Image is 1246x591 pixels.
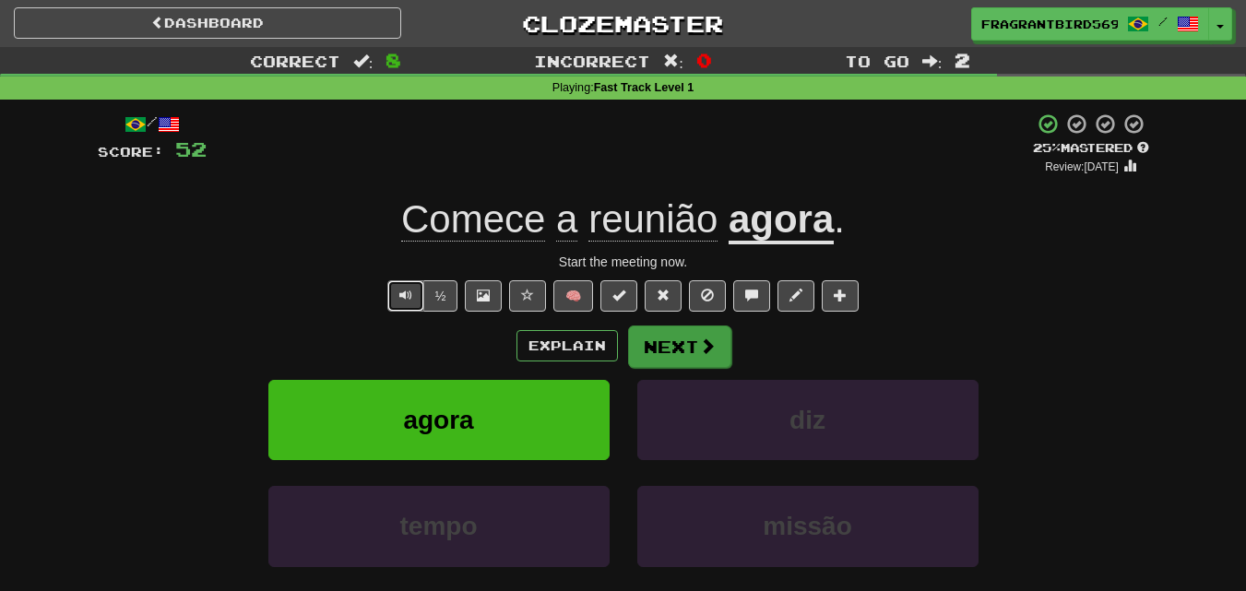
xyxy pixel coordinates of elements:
[14,7,401,39] a: Dashboard
[763,512,852,540] span: missão
[98,144,164,160] span: Score:
[637,380,979,460] button: diz
[250,52,340,70] span: Correct
[401,197,545,242] span: Comece
[353,53,374,69] span: :
[509,280,546,312] button: Favorite sentence (alt+f)
[553,280,593,312] button: 🧠
[955,49,970,71] span: 2
[268,380,610,460] button: agora
[534,52,650,70] span: Incorrect
[689,280,726,312] button: Ignore sentence (alt+i)
[645,280,682,312] button: Reset to 0% Mastered (alt+r)
[789,406,825,434] span: diz
[628,325,731,368] button: Next
[465,280,502,312] button: Show image (alt+x)
[384,280,458,312] div: Text-to-speech controls
[971,7,1209,41] a: FragrantBird5698 /
[268,486,610,566] button: tempo
[98,112,207,136] div: /
[922,53,943,69] span: :
[556,197,577,242] span: a
[733,280,770,312] button: Discuss sentence (alt+u)
[403,406,473,434] span: agora
[637,486,979,566] button: missão
[516,330,618,361] button: Explain
[600,280,637,312] button: Set this sentence to 100% Mastered (alt+m)
[777,280,814,312] button: Edit sentence (alt+d)
[822,280,859,312] button: Add to collection (alt+a)
[400,512,478,540] span: tempo
[175,137,207,160] span: 52
[834,197,845,241] span: .
[1158,15,1168,28] span: /
[386,49,401,71] span: 8
[387,280,424,312] button: Play sentence audio (ctl+space)
[98,253,1149,271] div: Start the meeting now.
[845,52,909,70] span: To go
[1033,140,1149,157] div: Mastered
[1033,140,1061,155] span: 25 %
[696,49,712,71] span: 0
[1045,160,1119,173] small: Review: [DATE]
[423,280,458,312] button: ½
[729,197,834,244] u: agora
[429,7,816,40] a: Clozemaster
[588,197,718,242] span: reunião
[594,81,694,94] strong: Fast Track Level 1
[981,16,1118,32] span: FragrantBird5698
[663,53,683,69] span: :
